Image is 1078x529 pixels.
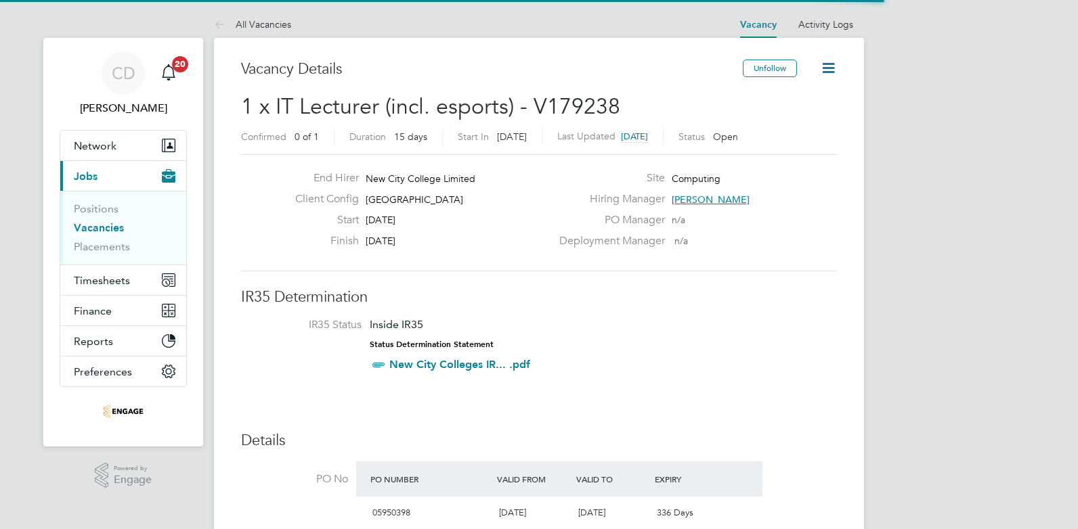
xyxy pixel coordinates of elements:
[284,234,359,248] label: Finish
[394,131,427,143] span: 15 days
[74,170,98,183] span: Jobs
[497,131,527,143] span: [DATE]
[284,171,359,185] label: End Hirer
[241,431,837,451] h3: Details
[241,93,620,120] span: 1 x IT Lecturer (incl. esports) - V179238
[172,56,188,72] span: 20
[114,463,152,474] span: Powered by
[60,131,186,160] button: Network
[674,235,688,247] span: n/a
[743,60,797,77] button: Unfollow
[366,172,475,185] span: New City College Limited
[103,400,144,422] img: omniapeople-logo-retina.png
[551,213,665,227] label: PO Manager
[349,131,386,143] label: Duration
[74,202,118,215] a: Positions
[60,51,187,116] a: CD[PERSON_NAME]
[60,356,186,386] button: Preferences
[551,234,665,248] label: Deployment Manager
[74,221,124,234] a: Vacancies
[578,507,605,518] span: [DATE]
[114,474,152,486] span: Engage
[284,192,359,206] label: Client Config
[60,161,186,191] button: Jobs
[155,51,182,95] a: 20
[60,296,186,325] button: Finance
[241,60,743,79] h3: Vacancy Details
[74,274,130,287] span: Timesheets
[241,131,286,143] label: Confirmed
[95,463,152,488] a: Powered byEngage
[573,467,652,491] div: Valid To
[389,358,530,371] a: New City Colleges IR... .pdf
[657,507,693,518] span: 336 Days
[557,130,616,142] label: Last Updated
[241,287,837,307] h3: IR35 Determination
[713,131,738,143] span: Open
[74,304,112,317] span: Finance
[551,192,665,206] label: Hiring Manager
[241,472,348,486] label: PO No
[295,131,319,143] span: 0 of 1
[284,213,359,227] label: Start
[60,191,186,264] div: Jobs
[551,171,665,185] label: Site
[74,335,113,348] span: Reports
[672,214,685,226] span: n/a
[672,193,750,206] span: [PERSON_NAME]
[678,131,705,143] label: Status
[458,131,489,143] label: Start In
[60,400,187,422] a: Go to home page
[112,64,135,82] span: CD
[74,240,130,253] a: Placements
[43,38,203,446] nav: Main navigation
[366,193,463,206] span: [GEOGRAPHIC_DATA]
[60,326,186,356] button: Reports
[740,19,777,30] a: Vacancy
[367,467,494,491] div: PO Number
[255,318,362,332] label: IR35 Status
[370,340,494,349] strong: Status Determination Statement
[366,214,395,226] span: [DATE]
[60,100,187,116] span: Claire Duggan
[214,18,291,30] a: All Vacancies
[60,265,186,295] button: Timesheets
[372,507,410,518] span: 05950398
[499,507,526,518] span: [DATE]
[798,18,853,30] a: Activity Logs
[651,467,731,491] div: Expiry
[74,139,116,152] span: Network
[366,235,395,247] span: [DATE]
[370,318,423,331] span: Inside IR35
[621,131,648,142] span: [DATE]
[494,467,573,491] div: Valid From
[74,365,132,378] span: Preferences
[672,172,720,185] span: Computing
